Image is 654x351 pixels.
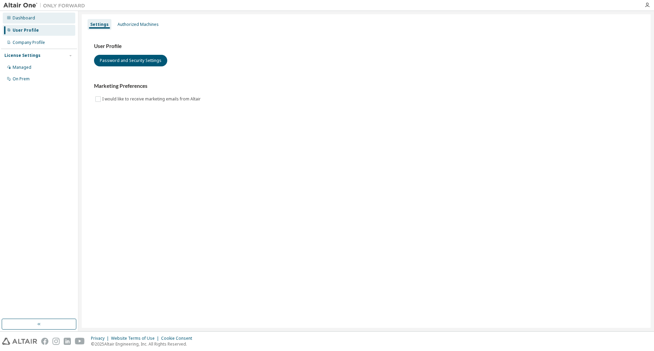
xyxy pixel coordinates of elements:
[94,43,638,50] h3: User Profile
[118,22,159,27] div: Authorized Machines
[91,341,196,347] p: © 2025 Altair Engineering, Inc. All Rights Reserved.
[13,15,35,21] div: Dashboard
[111,336,161,341] div: Website Terms of Use
[64,338,71,345] img: linkedin.svg
[13,76,30,82] div: On Prem
[102,95,202,103] label: I would like to receive marketing emails from Altair
[91,336,111,341] div: Privacy
[3,2,89,9] img: Altair One
[94,55,167,66] button: Password and Security Settings
[13,65,31,70] div: Managed
[94,83,638,90] h3: Marketing Preferences
[13,40,45,45] div: Company Profile
[52,338,60,345] img: instagram.svg
[13,28,39,33] div: User Profile
[4,53,41,58] div: License Settings
[75,338,85,345] img: youtube.svg
[41,338,48,345] img: facebook.svg
[2,338,37,345] img: altair_logo.svg
[90,22,109,27] div: Settings
[161,336,196,341] div: Cookie Consent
